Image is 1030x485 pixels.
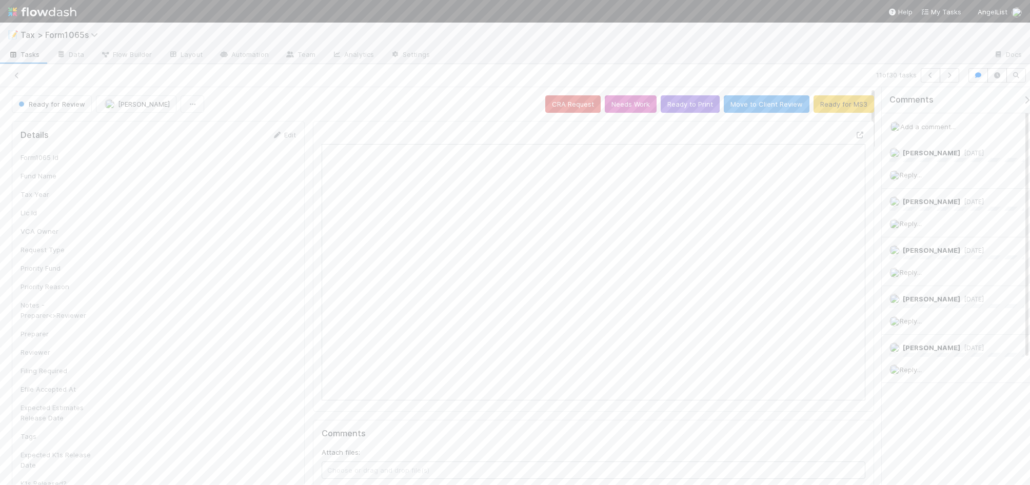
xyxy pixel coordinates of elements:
div: Expected Estimates Release Date [21,402,97,423]
img: avatar_45ea4894-10ca-450f-982d-dabe3bd75b0b.png [889,316,900,327]
button: Move to Client Review [724,95,809,113]
button: CRA Request [545,95,601,113]
span: [DATE] [960,198,984,206]
img: avatar_45ea4894-10ca-450f-982d-dabe3bd75b0b.png [890,122,900,132]
a: Team [277,47,324,64]
div: Request Type [21,245,97,255]
span: Reply... [900,317,922,325]
a: Analytics [324,47,382,64]
a: My Tasks [921,7,961,17]
span: Add a comment... [900,123,956,131]
img: avatar_45ea4894-10ca-450f-982d-dabe3bd75b0b.png [889,219,900,229]
img: avatar_66854b90-094e-431f-b713-6ac88429a2b8.png [105,99,115,109]
span: [DATE] [960,247,984,254]
div: Llc Id [21,208,97,218]
span: [PERSON_NAME] [903,197,960,206]
span: [DATE] [960,149,984,157]
div: Notes - Preparer<>Reviewer [21,300,97,320]
img: avatar_45ea4894-10ca-450f-982d-dabe3bd75b0b.png [1012,7,1022,17]
a: Automation [211,47,277,64]
span: 📝 [8,30,18,39]
span: [PERSON_NAME] [903,295,960,303]
span: Tasks [8,49,40,59]
span: AngelList [978,8,1007,16]
span: [DATE] [960,295,984,303]
button: Needs Work [605,95,657,113]
span: Choose or drag and drop file(s) [322,462,865,478]
button: Ready for Review [12,95,92,113]
div: Expected K1s Release Date [21,450,97,470]
div: Help [888,7,913,17]
span: Reply... [900,171,922,179]
span: Tax > Form1065s [21,30,103,40]
a: Settings [382,47,438,64]
span: Ready for Review [16,100,85,108]
span: [PERSON_NAME] [903,246,960,254]
div: Form1065 Id [21,152,97,163]
button: Ready for MS3 [814,95,874,113]
img: logo-inverted-e16ddd16eac7371096b0.svg [8,3,76,21]
span: My Tasks [921,8,961,16]
div: Priority Fund [21,263,97,273]
span: [PERSON_NAME] [903,149,960,157]
button: [PERSON_NAME] [96,95,176,113]
span: Reply... [900,268,922,276]
img: avatar_45ea4894-10ca-450f-982d-dabe3bd75b0b.png [889,170,900,180]
a: Flow Builder [92,47,160,64]
label: Attach files: [322,447,360,457]
h5: Details [21,130,49,140]
img: avatar_45ea4894-10ca-450f-982d-dabe3bd75b0b.png [889,268,900,278]
div: Reviewer [21,347,97,357]
iframe: To enrich screen reader interactions, please activate Accessibility in Grammarly extension settings [322,144,865,400]
div: Preparer [21,329,97,339]
img: avatar_04ed6c9e-3b93-401c-8c3a-8fad1b1fc72c.png [889,245,900,255]
span: 11 of 30 tasks [876,70,917,80]
div: Priority Reason [21,281,97,292]
a: Data [48,47,92,64]
a: Docs [985,47,1030,64]
button: Ready to Print [661,95,720,113]
a: Layout [160,47,211,64]
div: Fund Name [21,171,97,181]
img: avatar_66854b90-094e-431f-b713-6ac88429a2b8.png [889,148,900,158]
span: [DATE] [960,344,984,352]
div: Efile Accepted At [21,384,97,394]
div: Filing Required [21,366,97,376]
h5: Comments [322,429,865,439]
img: avatar_66854b90-094e-431f-b713-6ac88429a2b8.png [889,196,900,207]
a: Edit [272,131,296,139]
div: VCA Owner [21,226,97,236]
img: avatar_45ea4894-10ca-450f-982d-dabe3bd75b0b.png [889,365,900,375]
span: [PERSON_NAME] [903,343,960,352]
span: Reply... [900,366,922,374]
span: Comments [889,95,934,105]
span: Flow Builder [101,49,152,59]
span: [PERSON_NAME] [118,100,170,108]
img: avatar_d45d11ee-0024-4901-936f-9df0a9cc3b4e.png [889,342,900,353]
div: Tags [21,431,97,441]
div: Tax Year [21,189,97,199]
img: avatar_711f55b7-5a46-40da-996f-bc93b6b86381.png [889,294,900,304]
span: Reply... [900,219,922,228]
